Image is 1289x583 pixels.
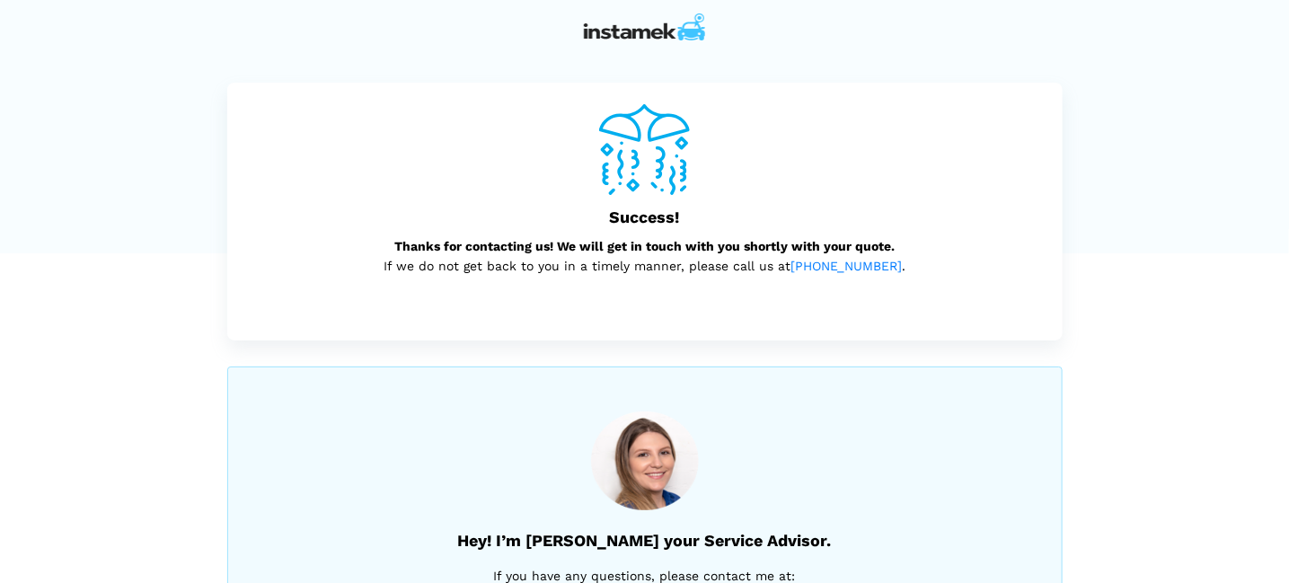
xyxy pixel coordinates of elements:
a: [PHONE_NUMBER] [790,257,902,277]
p: If we do not get back to you in a timely manner, please call us at . [375,237,914,276]
h5: Success! [272,208,1018,226]
strong: Thanks for contacting us! We will get in touch with you shortly with your quote. [394,239,895,253]
h5: Hey! I’m [PERSON_NAME] your Service Advisor. [273,531,1017,550]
